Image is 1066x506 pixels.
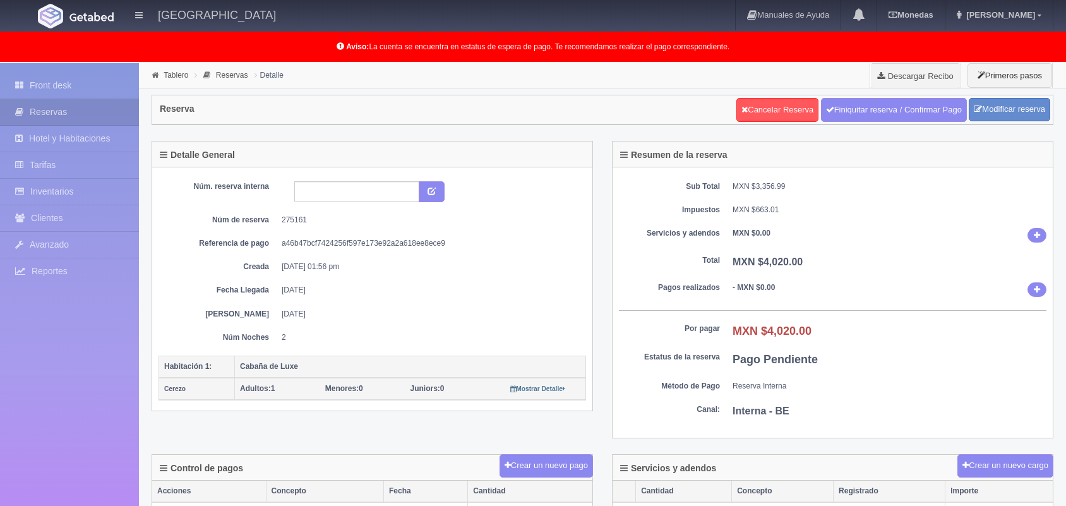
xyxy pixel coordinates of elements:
img: Getabed [38,4,63,28]
dt: Núm de reserva [168,215,269,226]
b: Interna - BE [733,406,789,416]
h4: Detalle General [160,150,235,160]
dd: Reserva Interna [733,381,1046,392]
th: Acciones [152,481,266,502]
dt: Impuestos [619,205,720,215]
th: Importe [945,481,1053,502]
th: Concepto [732,481,834,502]
b: - MXN $0.00 [733,283,775,292]
dt: Total [619,255,720,266]
h4: Control de pagos [160,464,243,473]
th: Registrado [834,481,945,502]
dd: [DATE] [282,309,577,320]
small: Cerezo [164,385,186,392]
dt: Núm Noches [168,332,269,343]
h4: Servicios y adendos [620,464,716,473]
dd: MXN $663.01 [733,205,1046,215]
th: Cabaña de Luxe [235,356,586,378]
th: Concepto [266,481,383,502]
dd: MXN $3,356.99 [733,181,1046,192]
button: Primeros pasos [967,63,1052,88]
small: Mostrar Detalle [510,385,565,392]
dt: Núm. reserva interna [168,181,269,192]
dt: Canal: [619,404,720,415]
h4: Resumen de la reserva [620,150,728,160]
dt: Sub Total [619,181,720,192]
strong: Juniors: [410,384,440,393]
dt: [PERSON_NAME] [168,309,269,320]
li: Detalle [251,69,287,81]
b: Habitación 1: [164,362,212,371]
dt: Fecha Llegada [168,285,269,296]
dd: 2 [282,332,577,343]
span: 0 [325,384,363,393]
a: Finiquitar reserva / Confirmar Pago [821,98,967,122]
b: MXN $4,020.00 [733,256,803,267]
button: Crear un nuevo cargo [957,454,1053,478]
b: MXN $0.00 [733,229,770,238]
strong: Adultos: [240,384,271,393]
dt: Servicios y adendos [619,228,720,239]
span: [PERSON_NAME] [963,10,1035,20]
b: Aviso: [346,42,369,51]
h4: [GEOGRAPHIC_DATA] [158,6,276,22]
dt: Estatus de la reserva [619,352,720,363]
button: Crear un nuevo pago [500,454,593,478]
dd: 275161 [282,215,577,226]
a: Mostrar Detalle [510,384,565,393]
dd: [DATE] 01:56 pm [282,262,577,272]
a: Tablero [164,71,188,80]
dt: Método de Pago [619,381,720,392]
a: Reservas [216,71,248,80]
th: Cantidad [636,481,732,502]
dt: Pagos realizados [619,282,720,293]
span: 1 [240,384,275,393]
th: Cantidad [468,481,592,502]
span: 0 [410,384,445,393]
img: Getabed [69,12,114,21]
a: Descargar Recibo [870,63,961,88]
dt: Creada [168,262,269,272]
dd: [DATE] [282,285,577,296]
b: Pago Pendiente [733,353,818,366]
a: Modificar reserva [969,98,1050,121]
h4: Reserva [160,104,195,114]
dt: Referencia de pago [168,238,269,249]
b: Monedas [889,10,933,20]
b: MXN $4,020.00 [733,325,811,337]
th: Fecha [384,481,468,502]
dd: a46b47bcf7424256f597e173e92a2a618ee8ece9 [282,238,577,249]
dt: Por pagar [619,323,720,334]
strong: Menores: [325,384,359,393]
a: Cancelar Reserva [736,98,818,122]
